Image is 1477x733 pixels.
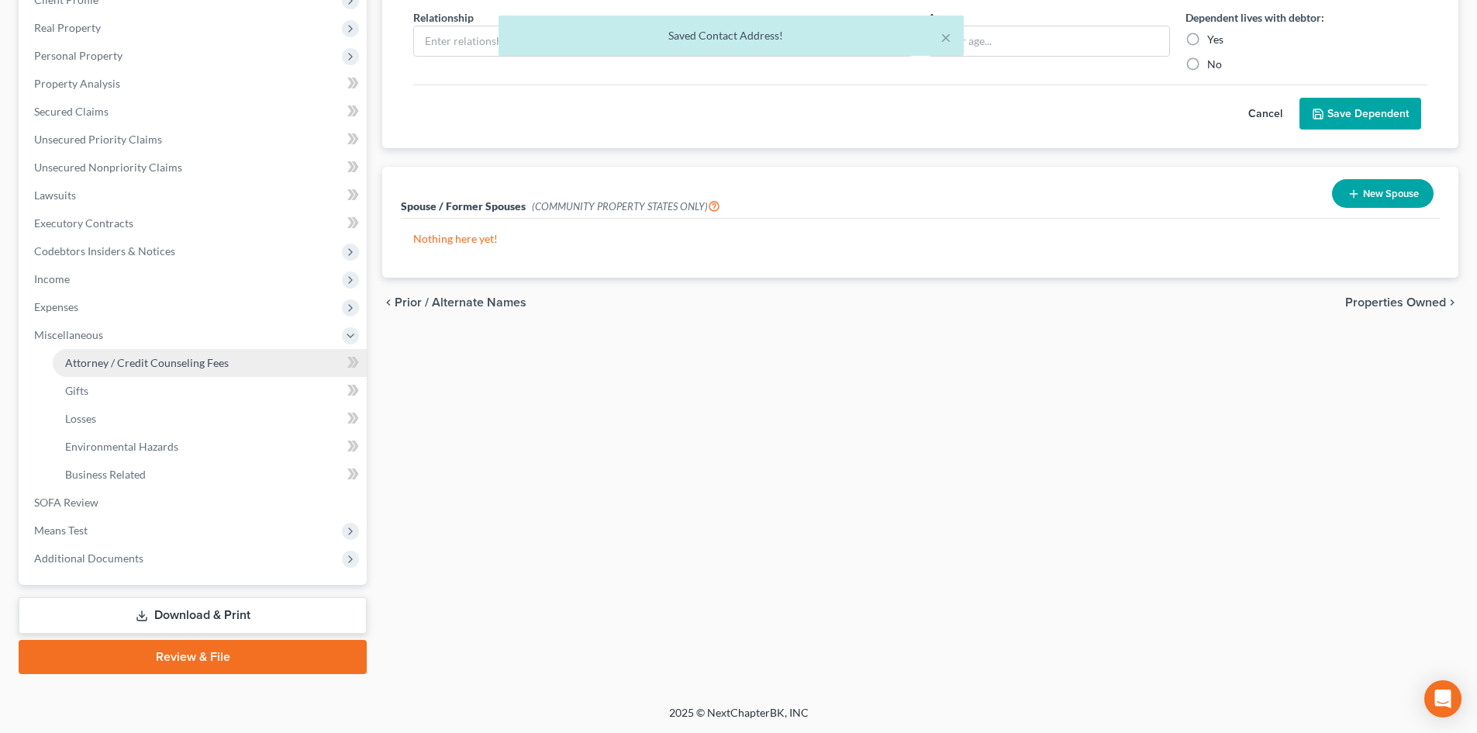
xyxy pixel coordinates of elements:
span: Miscellaneous [34,328,103,341]
span: Executory Contracts [34,216,133,230]
span: Secured Claims [34,105,109,118]
a: Executory Contracts [22,209,367,237]
span: Relationship [413,11,474,24]
span: Expenses [34,300,78,313]
div: Saved Contact Address! [511,28,951,43]
a: Secured Claims [22,98,367,126]
div: 2025 © NextChapterBK, INC [297,705,1181,733]
i: chevron_left [382,296,395,309]
a: Lawsuits [22,182,367,209]
button: Cancel [1231,99,1299,130]
button: chevron_left Prior / Alternate Names [382,296,526,309]
span: Additional Documents [34,551,143,565]
button: × [940,28,951,47]
span: Codebtors Insiders & Notices [34,244,175,258]
a: Losses [53,405,367,433]
button: New Spouse [1332,179,1434,208]
span: Lawsuits [34,188,76,202]
span: Means Test [34,524,88,537]
a: Unsecured Priority Claims [22,126,367,154]
span: SOFA Review [34,496,98,509]
a: Attorney / Credit Counseling Fees [53,349,367,377]
p: Nothing here yet! [413,231,1427,247]
span: Business Related [65,468,146,481]
span: (COMMUNITY PROPERTY STATES ONLY) [532,200,720,213]
span: Properties Owned [1345,296,1446,309]
div: Open Intercom Messenger [1424,680,1461,717]
label: No [1207,57,1222,72]
span: Unsecured Nonpriority Claims [34,161,182,174]
a: Review & File [19,640,367,674]
label: Dependent lives with debtor: [1185,9,1324,26]
span: Environmental Hazards [65,440,178,453]
a: Environmental Hazards [53,433,367,461]
i: chevron_right [1446,296,1458,309]
a: Download & Print [19,597,367,634]
a: Unsecured Nonpriority Claims [22,154,367,182]
span: Property Analysis [34,77,120,90]
a: Gifts [53,377,367,405]
button: Properties Owned chevron_right [1345,296,1458,309]
span: Gifts [65,384,88,397]
span: Spouse / Former Spouses [401,199,526,213]
span: Unsecured Priority Claims [34,133,162,146]
a: Business Related [53,461,367,489]
button: Save Dependent [1299,98,1421,130]
span: Attorney / Credit Counseling Fees [65,356,229,369]
span: Losses [65,412,96,425]
a: SOFA Review [22,489,367,517]
label: Age [928,9,947,26]
span: Income [34,272,70,285]
span: Prior / Alternate Names [395,296,526,309]
a: Property Analysis [22,70,367,98]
